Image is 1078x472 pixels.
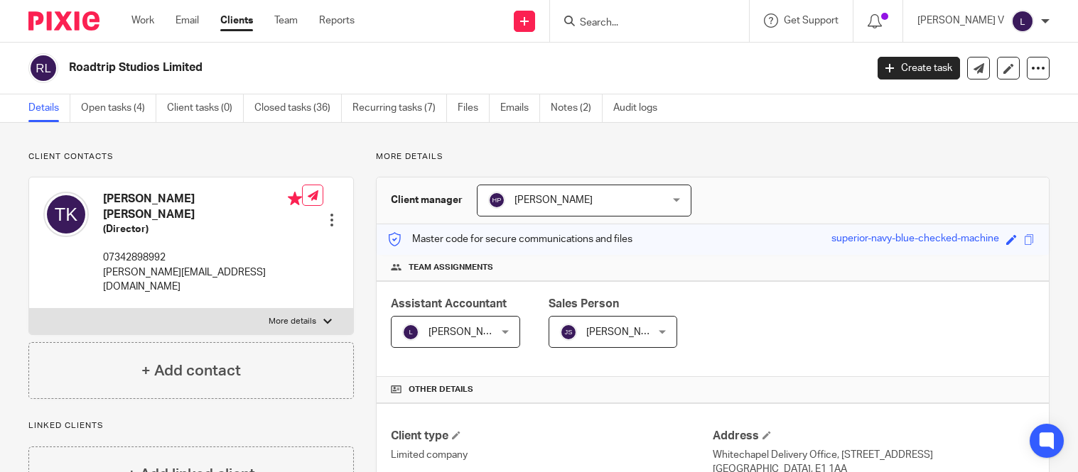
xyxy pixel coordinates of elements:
[69,60,699,75] h2: Roadtrip Studios Limited
[391,193,463,207] h3: Client manager
[288,192,302,206] i: Primary
[319,13,355,28] a: Reports
[713,429,1035,444] h4: Address
[387,232,632,246] p: Master code for secure communications and files
[103,222,302,236] h5: (Director)
[167,94,244,122] a: Client tasks (0)
[613,94,668,122] a: Audit logs
[220,13,253,28] a: Clients
[43,192,89,237] img: svg%3E
[391,429,713,444] h4: Client type
[141,360,241,382] h4: + Add contact
[500,94,540,122] a: Emails
[428,327,515,337] span: [PERSON_NAME] V
[28,151,354,163] p: Client contacts
[103,251,302,265] p: 07342898992
[254,94,342,122] a: Closed tasks (36)
[514,195,593,205] span: [PERSON_NAME]
[713,448,1035,462] p: Whitechapel Delivery Office, [STREET_ADDRESS]
[784,16,839,26] span: Get Support
[488,192,505,209] img: svg%3E
[103,192,302,222] h4: [PERSON_NAME] [PERSON_NAME]
[28,420,354,432] p: Linked clients
[28,53,58,83] img: svg%3E
[131,13,154,28] a: Work
[458,94,490,122] a: Files
[274,13,298,28] a: Team
[176,13,199,28] a: Email
[409,262,493,273] span: Team assignments
[376,151,1050,163] p: More details
[391,448,713,462] p: Limited company
[1011,10,1034,33] img: svg%3E
[560,324,577,341] img: svg%3E
[549,298,619,309] span: Sales Person
[28,94,70,122] a: Details
[831,231,999,248] div: superior-navy-blue-checked-machine
[578,17,706,30] input: Search
[878,57,960,79] a: Create task
[28,11,99,31] img: Pixie
[551,94,603,122] a: Notes (2)
[917,13,1004,28] p: [PERSON_NAME] V
[402,324,419,341] img: svg%3E
[269,316,316,327] p: More details
[103,265,302,295] p: [PERSON_NAME][EMAIL_ADDRESS][DOMAIN_NAME]
[586,327,664,337] span: [PERSON_NAME]
[391,298,507,309] span: Assistant Accountant
[81,94,156,122] a: Open tasks (4)
[409,384,473,395] span: Other details
[352,94,447,122] a: Recurring tasks (7)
